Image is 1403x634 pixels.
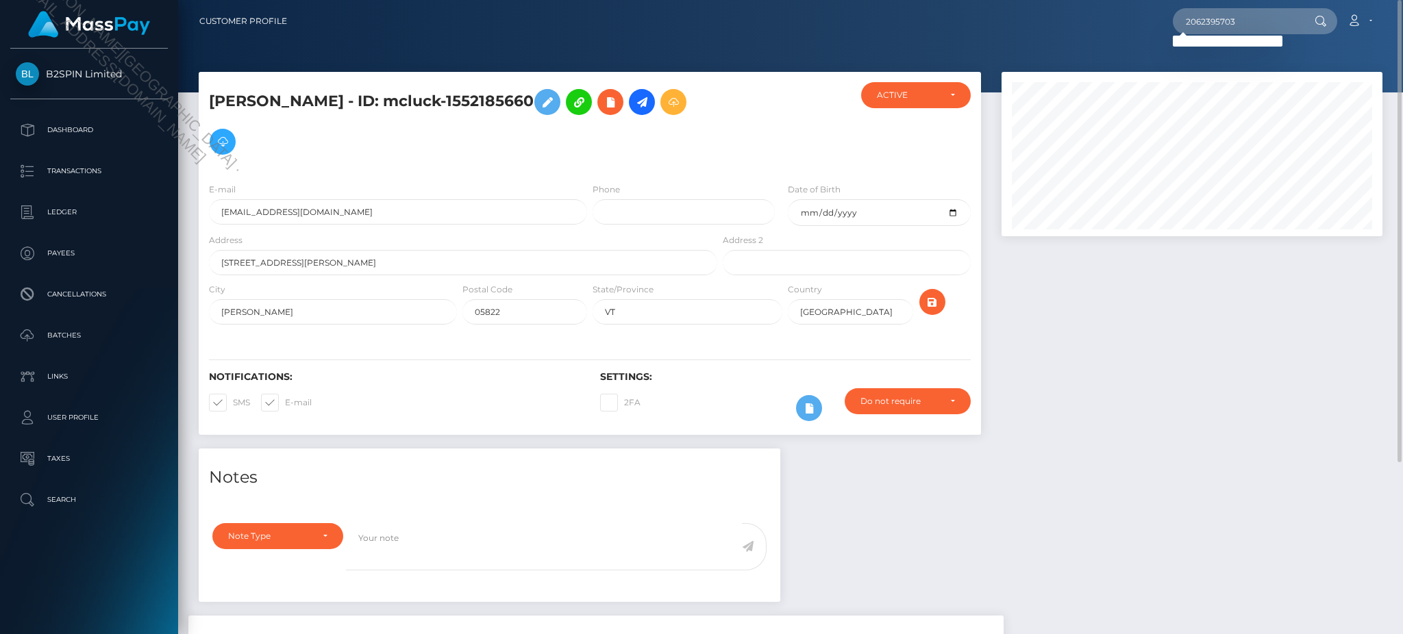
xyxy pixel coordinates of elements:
[10,483,168,517] a: Search
[600,371,971,383] h6: Settings:
[199,7,287,36] a: Customer Profile
[877,90,939,101] div: ACTIVE
[723,234,763,246] label: Address 2
[10,442,168,476] a: Taxes
[629,89,655,115] a: Initiate Payout
[10,68,168,80] span: B2SPIN Limited
[209,466,770,490] h4: Notes
[16,202,162,223] p: Ledger
[16,448,162,469] p: Taxes
[861,82,971,108] button: ACTIVE
[209,183,236,196] label: E-mail
[209,371,580,383] h6: Notifications:
[462,283,512,296] label: Postal Code
[16,490,162,510] p: Search
[10,401,168,435] a: User Profile
[16,407,162,428] p: User Profile
[10,154,168,188] a: Transactions
[16,325,162,346] p: Batches
[209,234,243,246] label: Address
[16,366,162,387] p: Links
[10,236,168,270] a: Payees
[261,394,312,411] label: E-mail
[788,283,822,296] label: Country
[209,283,225,296] label: City
[10,113,168,147] a: Dashboard
[28,11,150,38] img: MassPay Logo
[209,394,250,411] label: SMS
[209,82,710,162] h5: [PERSON_NAME] - ID: mcluck-1552185660
[16,161,162,181] p: Transactions
[16,120,162,140] p: Dashboard
[212,523,343,549] button: Note Type
[10,318,168,353] a: Batches
[10,195,168,229] a: Ledger
[10,277,168,312] a: Cancellations
[16,243,162,264] p: Payees
[788,183,841,196] label: Date of Birth
[16,62,39,86] img: B2SPIN Limited
[10,359,168,394] a: Links
[16,284,162,305] p: Cancellations
[860,396,939,407] div: Do not require
[1173,8,1302,34] input: Search...
[845,388,971,414] button: Do not require
[593,283,654,296] label: State/Province
[593,183,620,196] label: Phone
[228,531,312,542] div: Note Type
[600,394,641,411] label: 2FA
